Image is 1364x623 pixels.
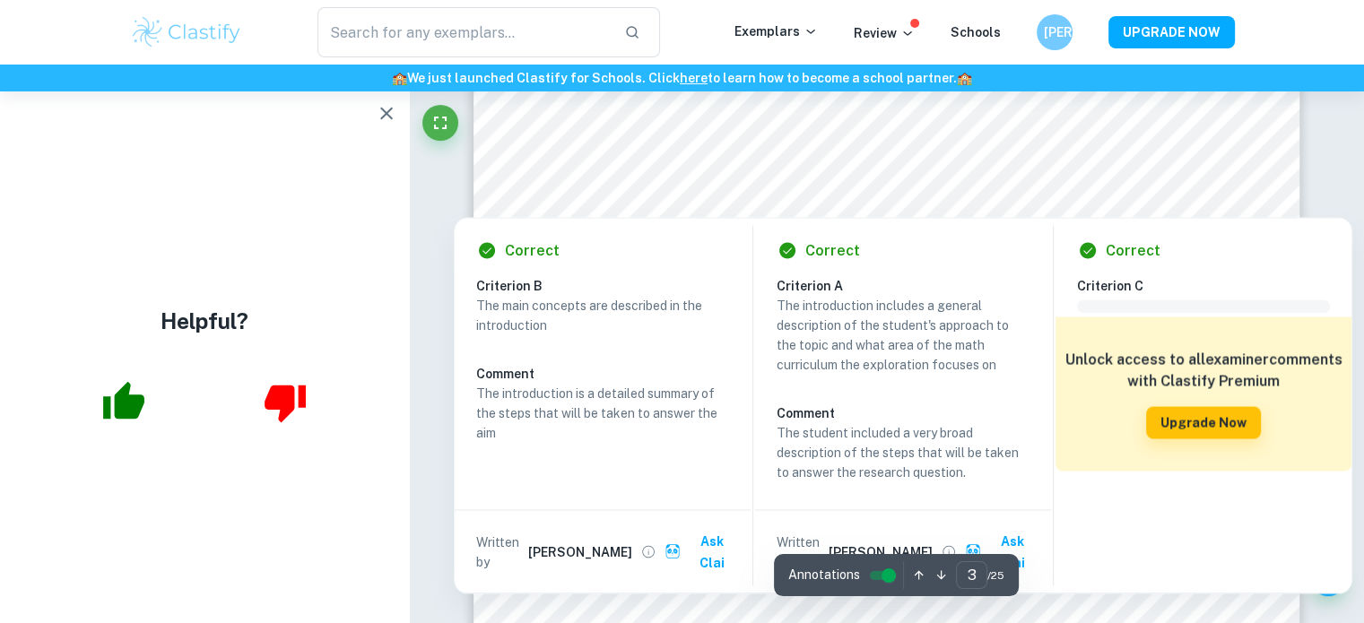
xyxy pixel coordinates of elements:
p: The introduction includes a general description of the student's approach to the topic and what a... [777,296,1030,375]
img: clai.svg [965,543,982,560]
h6: Comment [476,364,729,384]
p: The introduction is a detailed summary of the steps that will be taken to answer the aim [476,384,729,443]
p: Review [854,23,915,43]
h6: Unlock access to all examiner comments with Clastify Premium [1064,350,1342,393]
h4: Helpful? [161,305,248,337]
button: Upgrade Now [1146,407,1261,439]
h6: [PERSON_NAME] [528,542,632,562]
h6: [PERSON_NAME] [1044,22,1064,42]
span: Annotations [788,566,860,584]
h6: [PERSON_NAME] [829,542,933,562]
h6: Correct [505,240,560,262]
h6: Criterion A [777,276,1044,296]
button: UPGRADE NOW [1108,16,1235,48]
h6: We just launched Clastify for Schools. Click to learn how to become a school partner. [4,68,1360,88]
p: The main concepts are described in the introduction [476,296,729,335]
button: [PERSON_NAME] [1037,14,1073,50]
h6: Correct [1106,240,1160,262]
p: Written by [777,532,825,572]
h6: Correct [805,240,860,262]
p: Exemplars [734,22,818,41]
span: / 25 [987,567,1004,584]
button: Ask Clai [661,525,743,579]
img: clai.svg [665,543,682,560]
img: Clastify logo [130,14,244,50]
h6: Criterion C [1077,276,1344,296]
button: Ask Clai [961,525,1044,579]
p: Written by [476,532,525,572]
a: here [680,71,708,85]
span: 🏫 [957,71,972,85]
h6: Criterion B [476,276,743,296]
button: View full profile [936,540,961,565]
span: 🏫 [392,71,407,85]
a: Schools [951,25,1001,39]
input: Search for any exemplars... [317,7,611,57]
p: The student included a very broad description of the steps that will be taken to answer the resea... [777,423,1030,482]
h6: Comment [777,403,1030,423]
button: Fullscreen [422,105,458,141]
button: View full profile [636,540,661,565]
